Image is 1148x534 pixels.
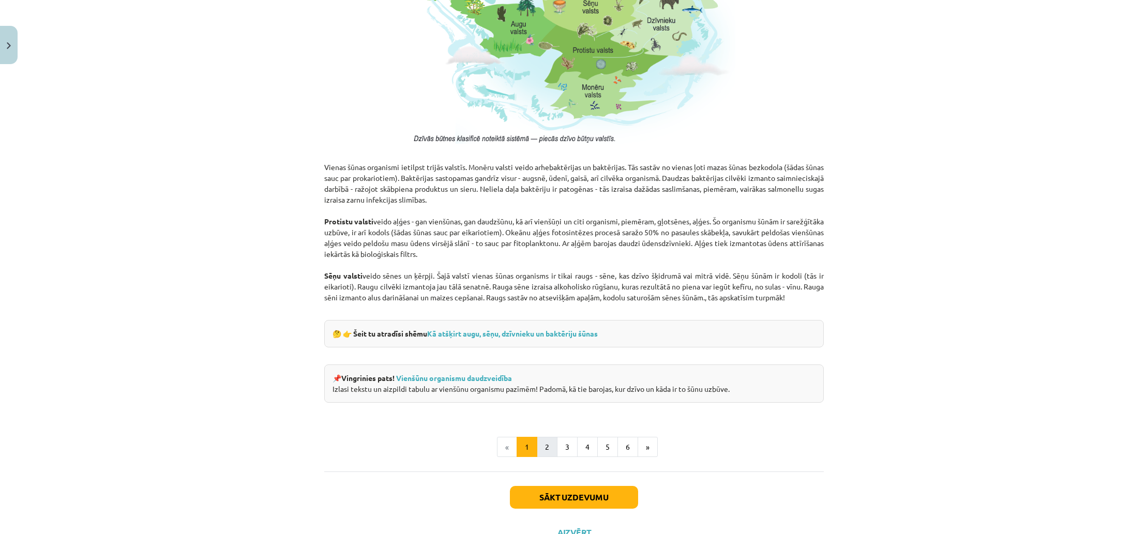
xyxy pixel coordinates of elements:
a: Kā atšķirt augu, sēņu, dzīvnieku un baktēriju šūnas [427,329,598,338]
strong: Vingrinies pats! [341,373,395,383]
button: » [638,437,658,457]
strong: 🤔 👉 Šeit tu atradīsi shēmu [333,329,598,338]
button: 5 [597,437,618,457]
div: 📌 Izlasi tekstu un aizpildi tabulu ar vienšūnu organismu pazīmēm! Padomā, kā tie barojas, kur dzī... [324,364,824,403]
button: Sākt uzdevumu [510,486,638,509]
strong: Sēņu valsti [324,271,362,280]
button: 4 [577,437,598,457]
nav: Page navigation example [324,437,824,457]
button: 2 [537,437,557,457]
button: 6 [617,437,638,457]
a: Vienšūnu organismu daudzveidība [396,373,512,383]
strong: Protistu valsti [324,217,373,226]
button: 1 [517,437,537,457]
img: icon-close-lesson-0947bae3869378f0d4975bcd49f059093ad1ed9edebbc8119c70593378902aed.svg [7,42,11,49]
button: 3 [557,437,578,457]
p: Vienas šūnas organismi ietilpst trijās valstīs. Monēru valsti veido arhebaktērijas un baktērijas.... [324,151,824,314]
